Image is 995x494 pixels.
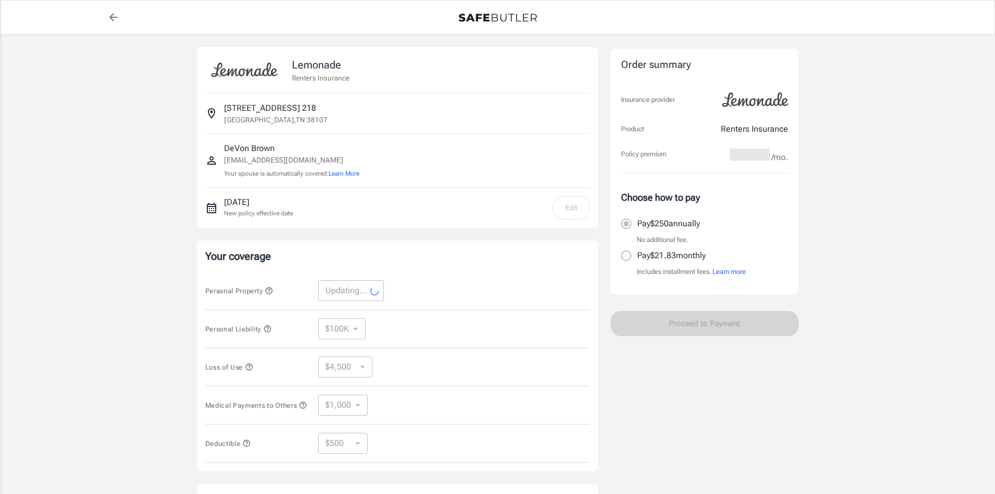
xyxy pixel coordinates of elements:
[205,401,308,409] span: Medical Payments to Others
[224,155,359,166] p: [EMAIL_ADDRESS][DOMAIN_NAME]
[103,7,124,28] a: back to quotes
[621,149,666,159] p: Policy premium
[205,107,218,120] svg: Insured address
[637,267,746,277] p: Includes installment fees.
[637,249,706,262] p: Pay $21.83 monthly
[205,399,308,411] button: Medical Payments to Others
[224,142,359,155] p: DeVon Brown
[205,363,253,371] span: Loss of Use
[459,14,537,22] img: Back to quotes
[621,124,644,134] p: Product
[205,323,272,335] button: Personal Liability
[224,209,293,218] p: New policy effective date
[205,440,251,447] span: Deductible
[205,284,273,297] button: Personal Property
[224,114,327,125] p: [GEOGRAPHIC_DATA] , TN 38107
[637,217,700,230] p: Pay $250 annually
[721,123,788,135] p: Renters Insurance
[621,58,788,73] div: Order summary
[205,361,253,373] button: Loss of Use
[621,190,788,204] p: Choose how to pay
[292,73,349,83] p: Renters Insurance
[205,249,590,263] p: Your coverage
[205,287,273,295] span: Personal Property
[637,235,688,245] p: No additional fee.
[621,95,675,105] p: Insurance provider
[205,202,218,214] svg: New policy start date
[224,169,359,179] p: Your spouse is automatically covered.
[712,267,746,277] button: Learn more
[329,169,359,178] button: Learn More
[771,150,788,165] span: /mo.
[205,325,272,333] span: Personal Liability
[205,154,218,167] svg: Insured person
[205,437,251,450] button: Deductible
[205,55,284,85] img: Lemonade
[224,102,316,114] p: [STREET_ADDRESS] 218
[716,85,794,114] img: Lemonade
[224,196,293,209] p: [DATE]
[292,57,349,73] p: Lemonade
